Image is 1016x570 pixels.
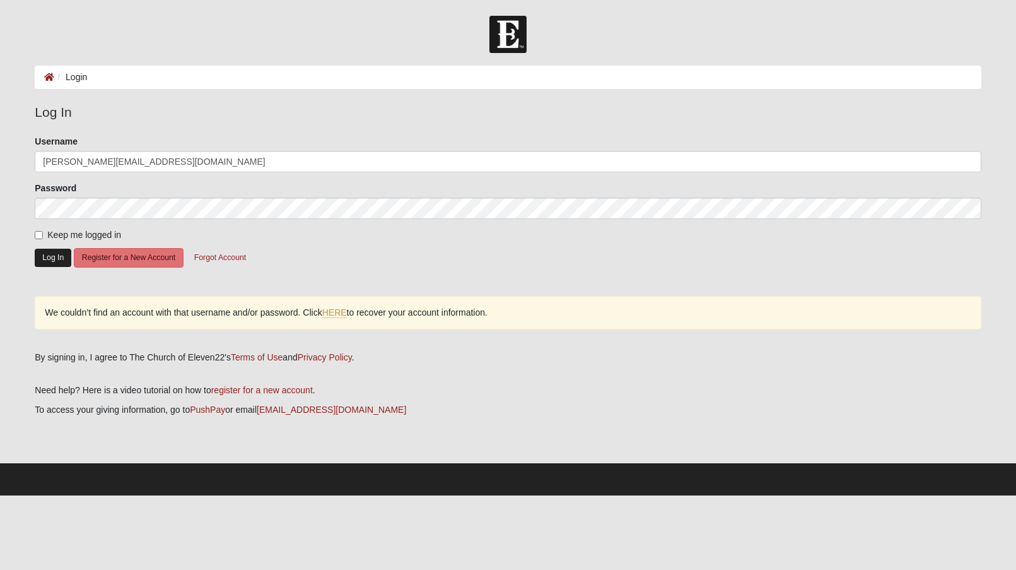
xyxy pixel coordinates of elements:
[186,248,254,268] button: Forgot Account
[74,248,184,268] button: Register for a New Account
[231,352,283,362] a: Terms of Use
[35,231,43,239] input: Keep me logged in
[35,249,71,267] button: Log In
[211,385,313,395] a: register for a new account
[35,384,981,397] p: Need help? Here is a video tutorial on how to .
[257,405,406,415] a: [EMAIL_ADDRESS][DOMAIN_NAME]
[35,403,981,417] p: To access your giving information, go to or email
[35,296,981,330] div: We couldn’t find an account with that username and/or password. Click to recover your account inf...
[35,102,981,122] legend: Log In
[190,405,225,415] a: PushPay
[47,230,121,240] span: Keep me logged in
[298,352,352,362] a: Privacy Policy
[54,71,87,84] li: Login
[35,182,76,194] label: Password
[35,135,78,148] label: Username
[35,351,981,364] div: By signing in, I agree to The Church of Eleven22's and .
[489,16,527,53] img: Church of Eleven22 Logo
[322,307,347,318] a: HERE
